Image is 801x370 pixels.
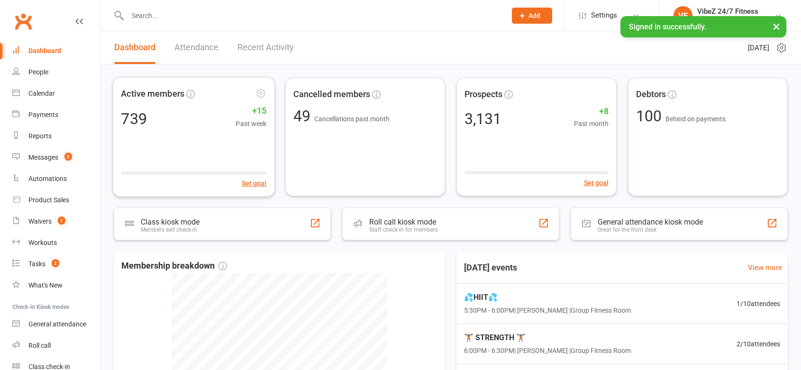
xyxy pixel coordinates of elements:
[28,111,58,118] div: Payments
[584,178,609,188] button: Set goal
[636,88,666,101] span: Debtors
[28,153,58,161] div: Messages
[28,196,69,204] div: Product Sales
[12,335,100,356] a: Roll call
[12,62,100,83] a: People
[464,345,631,356] span: 6:00PM - 6:30PM | [PERSON_NAME] | Group Fitness Room
[12,168,100,190] a: Automations
[464,111,501,126] div: 3,131
[174,31,218,64] a: Attendance
[12,314,100,335] a: General attendance kiosk mode
[236,104,266,118] span: +15
[464,88,502,101] span: Prospects
[697,7,758,16] div: VibeZ 24/7 Fitness
[574,118,609,129] span: Past month
[237,31,294,64] a: Recent Activity
[512,8,552,24] button: Add
[28,281,63,289] div: What's New
[629,22,706,31] span: Signed in successfully.
[12,147,100,168] a: Messages 2
[456,259,525,276] h3: [DATE] events
[28,320,86,328] div: General attendance
[697,16,758,24] div: VibeZ 24/7 Fitness
[737,298,780,309] span: 1 / 10 attendees
[12,104,100,126] a: Payments
[28,175,67,182] div: Automations
[12,190,100,211] a: Product Sales
[464,291,631,304] span: 💦HIIT💦
[236,118,266,129] span: Past week
[52,259,59,267] span: 2
[528,12,540,19] span: Add
[28,132,52,140] div: Reports
[28,239,57,246] div: Workouts
[28,68,48,76] div: People
[464,305,631,316] span: 5:30PM - 6:00PM | [PERSON_NAME] | Group Fitness Room
[28,90,55,97] div: Calendar
[314,115,390,123] span: Cancellations past month
[121,259,227,273] span: Membership breakdown
[574,105,609,118] span: +8
[748,262,782,273] a: View more
[768,16,785,36] button: ×
[58,217,65,225] span: 1
[293,107,314,125] span: 49
[12,40,100,62] a: Dashboard
[125,9,500,22] input: Search...
[369,217,438,226] div: Roll call kiosk mode
[293,88,370,101] span: Cancelled members
[64,153,72,161] span: 2
[141,217,200,226] div: Class kiosk mode
[141,226,200,233] div: Members self check-in
[12,211,100,232] a: Waivers 1
[28,217,52,225] div: Waivers
[12,232,100,253] a: Workouts
[464,332,631,344] span: 🏋🏽 STRENGTH 🏋🏽
[665,115,726,123] span: Behind on payments
[737,339,780,349] span: 2 / 10 attendees
[369,226,438,233] div: Staff check-in for members
[591,5,617,26] span: Settings
[242,178,267,189] button: Set goal
[114,31,155,64] a: Dashboard
[636,107,665,125] span: 100
[28,47,61,54] div: Dashboard
[28,260,46,268] div: Tasks
[598,217,703,226] div: General attendance kiosk mode
[12,126,100,147] a: Reports
[748,42,769,54] span: [DATE]
[11,9,35,33] a: Clubworx
[12,83,100,104] a: Calendar
[12,275,100,296] a: What's New
[121,111,147,126] div: 739
[121,87,184,100] span: Active members
[12,253,100,275] a: Tasks 2
[598,226,703,233] div: Great for the front desk
[674,6,692,25] div: VF
[28,342,51,349] div: Roll call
